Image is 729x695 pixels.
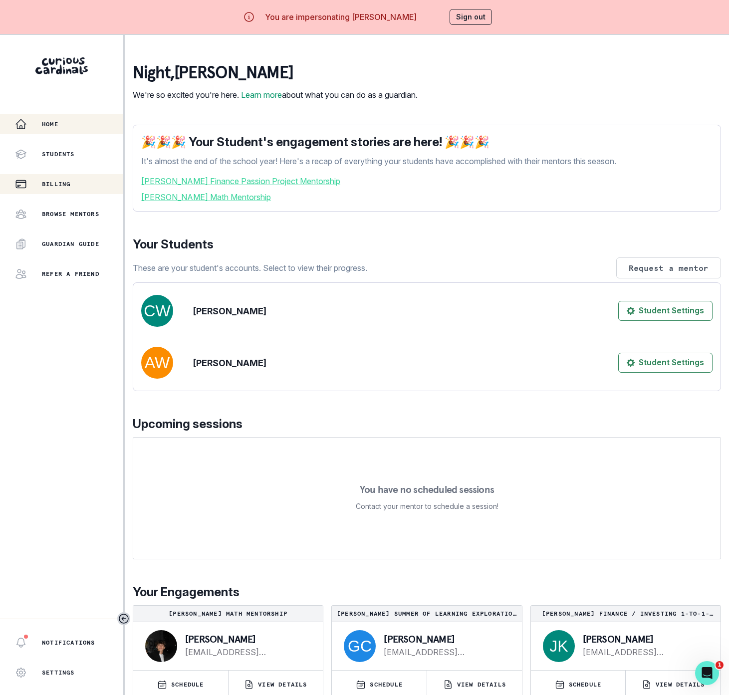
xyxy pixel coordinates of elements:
p: Home [42,120,58,128]
p: Settings [42,669,75,677]
a: [EMAIL_ADDRESS][DOMAIN_NAME] [384,646,505,658]
p: These are your student's accounts. Select to view their progress. [133,262,367,274]
p: [PERSON_NAME] [384,634,505,644]
a: [EMAIL_ADDRESS][DOMAIN_NAME] [185,646,307,658]
p: Billing [42,180,70,188]
p: Upcoming sessions [133,415,721,433]
button: Student Settings [618,353,713,373]
p: [PERSON_NAME] [185,634,307,644]
button: Toggle sidebar [117,612,130,625]
p: Browse Mentors [42,210,99,218]
p: night , [PERSON_NAME] [133,63,418,83]
p: You are impersonating [PERSON_NAME] [265,11,417,23]
p: It's almost the end of the school year! Here's a recap of everything your students have accomplis... [141,155,713,167]
p: Your Students [133,235,721,253]
p: [PERSON_NAME] Summer of Learning Exploration to Passion Project Presentation [336,610,517,618]
p: Notifications [42,639,95,647]
p: [PERSON_NAME] [193,304,266,318]
p: Refer a friend [42,270,99,278]
p: [PERSON_NAME] Math Mentorship [137,610,319,618]
p: Students [42,150,75,158]
a: [EMAIL_ADDRESS][DOMAIN_NAME] [583,646,705,658]
img: Curious Cardinals Logo [35,57,88,74]
a: [PERSON_NAME] Finance Passion Project Mentorship [141,175,713,187]
p: SCHEDULE [370,681,403,689]
p: [PERSON_NAME] [583,634,705,644]
p: Your Engagements [133,583,721,601]
p: VIEW DETAILS [258,681,307,689]
p: VIEW DETAILS [656,681,705,689]
a: [PERSON_NAME] Math Mentorship [141,191,713,203]
p: VIEW DETAILS [457,681,506,689]
p: Contact your mentor to schedule a session! [356,500,498,512]
p: Guardian Guide [42,240,99,248]
p: 🎉🎉🎉 Your Student's engagement stories are here! 🎉🎉🎉 [141,133,713,151]
img: svg [344,630,376,662]
button: Request a mentor [616,257,721,278]
img: svg [141,347,173,379]
img: svg [543,630,575,662]
p: [PERSON_NAME] Finance / Investing 1-to-1-course [535,610,717,618]
button: Student Settings [618,301,713,321]
p: SCHEDULE [569,681,602,689]
p: We're so excited you're here. about what you can do as a guardian. [133,89,418,101]
p: SCHEDULE [171,681,204,689]
button: Sign out [450,9,492,25]
p: [PERSON_NAME] [193,356,266,370]
span: 1 [716,661,724,669]
img: svg [141,295,173,327]
a: Learn more [241,90,282,100]
iframe: Intercom live chat [695,661,719,685]
p: You have no scheduled sessions [360,484,494,494]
